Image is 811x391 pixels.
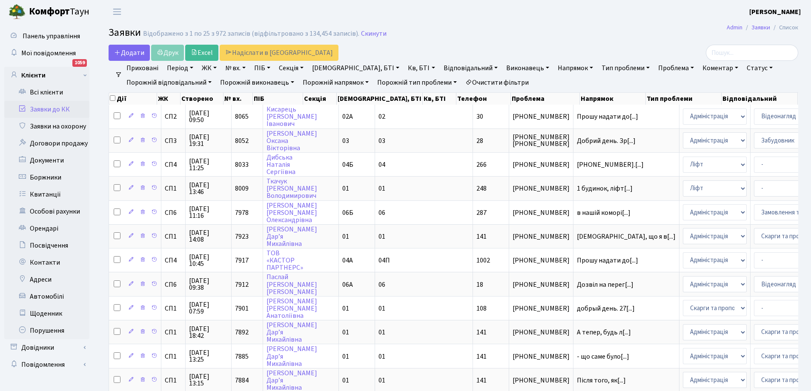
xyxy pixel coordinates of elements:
span: 266 [476,160,487,169]
span: СП1 [165,377,182,384]
li: Список [770,23,798,32]
a: Повідомлення [4,356,89,373]
a: Admin [727,23,742,32]
span: 02 [378,112,385,121]
div: 1059 [72,59,87,67]
a: Додати [109,45,150,61]
span: СП1 [165,305,182,312]
a: Боржники [4,169,89,186]
th: Телефон [456,93,510,105]
span: 287 [476,208,487,217]
span: 04Б [342,160,353,169]
span: 7901 [235,304,249,313]
th: ЖК [157,93,181,105]
a: Excel [185,45,218,61]
span: 01 [342,232,349,241]
th: Тип проблеми [646,93,721,105]
span: [PHONE_NUMBER] [513,185,570,192]
span: 1002 [476,256,490,265]
span: Прошу надати до[...] [577,256,638,265]
a: Статус [743,61,776,75]
a: № вх. [222,61,249,75]
a: Заявки до КК [4,101,89,118]
span: Додати [114,48,144,57]
a: Коментар [699,61,742,75]
span: СП2 [165,113,182,120]
a: [DEMOGRAPHIC_DATA], БТІ [309,61,403,75]
span: СП6 [165,281,182,288]
span: Добрий день. Зр[...] [577,136,636,146]
span: [DATE] 19:31 [189,134,228,147]
span: [DATE] 09:38 [189,277,228,291]
a: [PERSON_NAME] [749,7,801,17]
button: Переключити навігацію [106,5,128,19]
span: 01 [342,376,349,385]
span: 04П [378,256,390,265]
th: [DEMOGRAPHIC_DATA], БТІ [337,93,423,105]
span: 06 [378,208,385,217]
a: Відповідальний [440,61,501,75]
span: 8065 [235,112,249,121]
span: [DATE] 13:15 [189,373,228,387]
span: 04А [342,256,353,265]
span: [PHONE_NUMBER] [513,281,570,288]
span: 248 [476,184,487,193]
span: [PHONE_NUMBER] [513,305,570,312]
a: ДибськаНаталіяСергіївна [267,153,295,177]
nav: breadcrumb [714,19,811,37]
span: 7978 [235,208,249,217]
a: Заявки на охорону [4,118,89,135]
span: [PHONE_NUMBER] [513,113,570,120]
th: Напрямок [580,93,646,105]
span: [PHONE_NUMBER] [513,257,570,264]
span: [DATE] 07:59 [189,301,228,315]
span: 8033 [235,160,249,169]
span: 141 [476,328,487,337]
span: 8052 [235,136,249,146]
span: [PHONE_NUMBER] [513,377,570,384]
span: 01 [342,352,349,361]
a: Панель управління [4,28,89,45]
a: Кв, БТІ [404,61,438,75]
span: 03 [378,136,385,146]
span: 1 будинок, ліфт[...] [577,184,633,193]
a: Порожній тип проблеми [374,75,460,90]
span: 01 [378,304,385,313]
a: Кисарець[PERSON_NAME]Іванович [267,105,317,128]
a: Виконавець [503,61,553,75]
a: [PERSON_NAME][PERSON_NAME]Анатоліївна [267,297,317,320]
th: Відповідальний [722,93,798,105]
span: 141 [476,352,487,361]
span: 01 [378,232,385,241]
a: ЖК [198,61,220,75]
span: 04 [378,160,385,169]
span: Панель управління [23,31,80,41]
b: Комфорт [29,5,70,18]
span: СП6 [165,209,182,216]
span: [DATE] 13:25 [189,349,228,363]
span: 01 [342,328,349,337]
span: [DATE] 10:45 [189,254,228,267]
th: Створено [181,93,223,105]
a: [PERSON_NAME]Дар’яМихайлівна [267,345,317,368]
span: 01 [342,184,349,193]
span: [PHONE_NUMBER] [PHONE_NUMBER] [513,134,570,147]
span: Прошу надати до[...] [577,112,638,121]
span: [DATE] 18:42 [189,325,228,339]
span: [PHONE_NUMBER] [513,209,570,216]
span: - що саме було[...] [577,352,629,361]
a: Довідники [4,339,89,356]
span: 7892 [235,328,249,337]
span: 7912 [235,280,249,289]
span: [DATE] 14:08 [189,229,228,243]
a: Очистити фільтри [462,75,532,90]
a: Паслай[PERSON_NAME][PERSON_NAME] [267,273,317,297]
span: СП3 [165,137,182,144]
a: Період [163,61,197,75]
span: Мої повідомлення [21,49,76,58]
span: 108 [476,304,487,313]
a: Орендарі [4,220,89,237]
a: Порожній напрямок [299,75,372,90]
a: [PERSON_NAME]Дар’яМихайлівна [267,225,317,248]
span: 141 [476,376,487,385]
